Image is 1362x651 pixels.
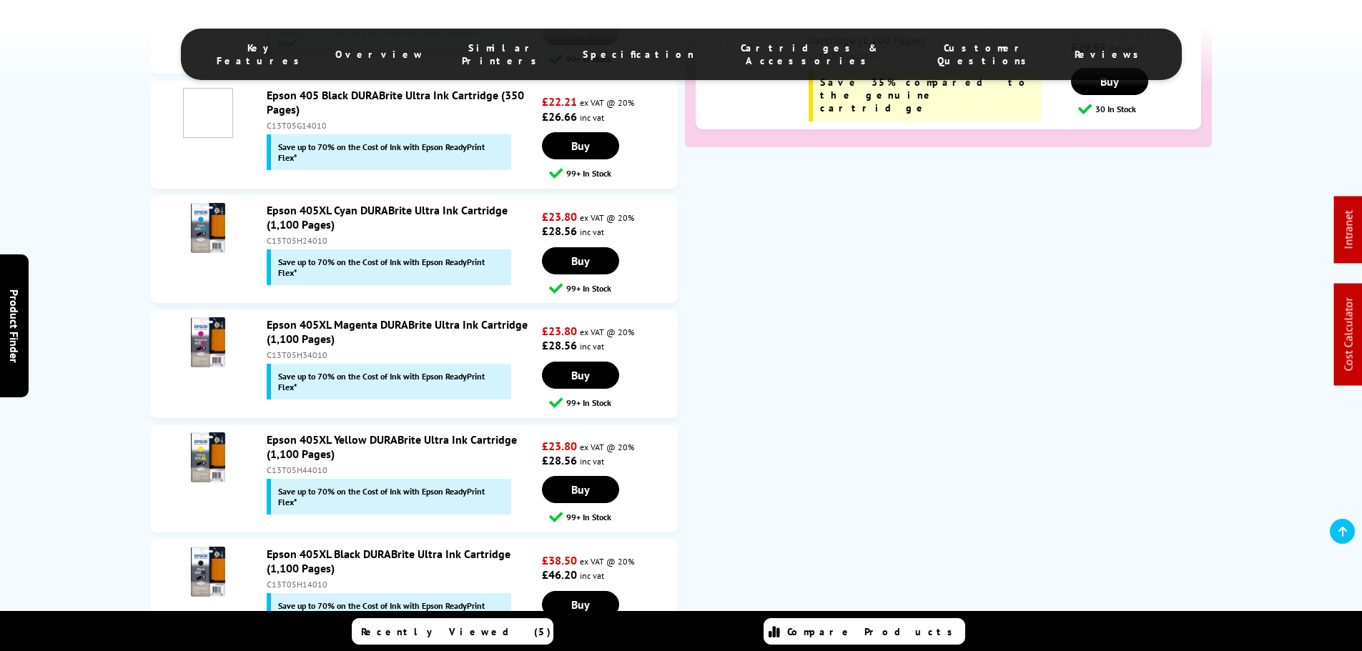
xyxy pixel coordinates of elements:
span: inc vat [580,570,604,581]
span: Save 35% compared to the genuine cartridge [820,76,1031,114]
span: ex VAT @ 20% [580,327,634,337]
span: Save up to 70% on the Cost of Ink with Epson ReadyPrint Flex* [278,371,504,392]
img: Epson 405XL Magenta DURABrite Ultra Ink Cartridge (1,100 Pages) [183,317,233,367]
span: ex VAT @ 20% [580,556,634,567]
span: Compare Products [787,625,960,638]
span: Buy [571,597,590,612]
strong: £23.80 [542,209,577,224]
span: Buy [571,482,590,497]
a: Epson 405XL Black DURABrite Ultra Ink Cartridge (1,100 Pages) [267,547,510,575]
span: Save up to 70% on the Cost of Ink with Epson ReadyPrint Flex* [278,141,504,163]
div: C13T05H24010 [267,235,538,246]
span: Key Features [217,41,307,67]
strong: £38.50 [542,553,577,567]
a: Epson 405XL Yellow DURABrite Ultra Ink Cartridge (1,100 Pages) [267,432,517,461]
strong: £28.56 [542,224,577,238]
div: C13T05H44010 [267,464,538,475]
span: Cartridges & Accessories [723,41,897,67]
span: Customer Questions [925,41,1045,67]
span: ex VAT @ 20% [580,97,634,108]
span: Specification [583,48,694,61]
a: Intranet [1341,211,1356,249]
div: 99+ In Stock [549,396,677,409]
a: Compare Products [764,618,965,645]
strong: £26.66 [542,109,577,124]
span: inc vat [580,227,604,237]
div: C13T05H14010 [267,579,538,590]
span: ex VAT @ 20% [580,212,634,223]
span: inc vat [580,112,604,123]
strong: £23.80 [542,439,577,453]
span: Product Finder [7,289,21,362]
img: Epson 405 Black DURABrite Ultra Ink Cartridge (350 Pages) [183,88,233,138]
div: C13T05H34010 [267,349,538,360]
span: Overview [335,48,424,61]
strong: £46.20 [542,567,577,582]
a: Epson 405XL Magenta DURABrite Ultra Ink Cartridge (1,100 Pages) [267,317,528,346]
div: 99+ In Stock [549,167,677,180]
span: Buy [571,254,590,268]
strong: £22.21 [542,94,577,109]
div: 99+ In Stock [549,282,677,295]
img: Epson 405XL Yellow DURABrite Ultra Ink Cartridge (1,100 Pages) [183,432,233,482]
span: inc vat [580,341,604,352]
img: Epson 405XL Black DURABrite Ultra Ink Cartridge (1,100 Pages) [183,547,233,597]
span: Buy [571,139,590,153]
div: 30 In Stock [1078,102,1200,116]
strong: £28.56 [542,338,577,352]
div: 99+ In Stock [549,510,677,524]
span: Reviews [1075,48,1146,61]
span: Save up to 70% on the Cost of Ink with Epson ReadyPrint Flex* [278,486,504,507]
img: Epson 405XL Cyan DURABrite Ultra Ink Cartridge (1,100 Pages) [183,203,233,253]
a: Epson 405 Black DURABrite Ultra Ink Cartridge (350 Pages) [267,88,524,116]
a: Cost Calculator [1341,298,1356,372]
span: Recently Viewed (5) [361,625,551,638]
span: Save up to 70% on the Cost of Ink with Epson ReadyPrint Flex* [278,257,504,278]
span: inc vat [580,456,604,467]
span: Similar Printers [453,41,555,67]
strong: £28.56 [542,453,577,467]
span: Save up to 70% on the Cost of Ink with Epson ReadyPrint Flex* [278,600,504,622]
span: Buy [571,368,590,382]
strong: £23.80 [542,324,577,338]
div: C13T05G14010 [267,120,538,131]
a: Recently Viewed (5) [352,618,553,645]
span: ex VAT @ 20% [580,442,634,452]
a: Epson 405XL Cyan DURABrite Ultra Ink Cartridge (1,100 Pages) [267,203,508,232]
